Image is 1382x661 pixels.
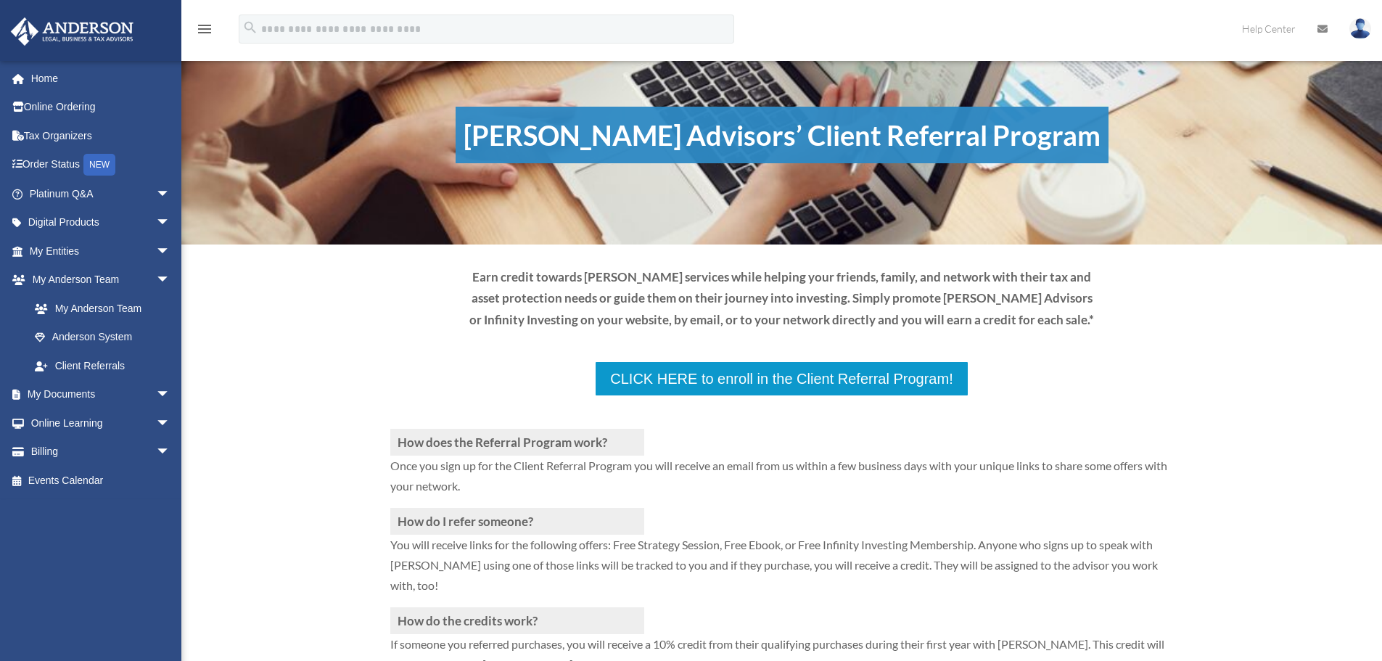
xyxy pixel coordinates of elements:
a: My Entitiesarrow_drop_down [10,237,192,266]
img: Anderson Advisors Platinum Portal [7,17,138,46]
img: User Pic [1349,18,1371,39]
p: Earn credit towards [PERSON_NAME] services while helping your friends, family, and network with t... [469,266,1095,331]
span: arrow_drop_down [156,237,185,266]
a: Home [10,64,192,93]
a: menu [196,25,213,38]
span: arrow_drop_down [156,438,185,467]
h3: How does the Referral Program work? [390,429,644,456]
a: Client Referrals [20,351,185,380]
a: Online Learningarrow_drop_down [10,408,192,438]
a: My Anderson Team [20,294,192,323]
a: Billingarrow_drop_down [10,438,192,467]
a: Digital Productsarrow_drop_down [10,208,192,237]
p: You will receive links for the following offers: Free Strategy Session, Free Ebook, or Free Infin... [390,535,1174,607]
a: Online Ordering [10,93,192,122]
p: Once you sign up for the Client Referral Program you will receive an email from us within a few b... [390,456,1174,508]
span: arrow_drop_down [156,408,185,438]
h1: [PERSON_NAME] Advisors’ Client Referral Program [456,107,1109,163]
span: arrow_drop_down [156,380,185,410]
span: arrow_drop_down [156,266,185,295]
h3: How do I refer someone? [390,508,644,535]
i: menu [196,20,213,38]
div: NEW [83,154,115,176]
span: arrow_drop_down [156,208,185,238]
h3: How do the credits work? [390,607,644,634]
a: My Anderson Teamarrow_drop_down [10,266,192,295]
a: Anderson System [20,323,192,352]
a: Events Calendar [10,466,192,495]
i: search [242,20,258,36]
span: arrow_drop_down [156,179,185,209]
a: My Documentsarrow_drop_down [10,380,192,409]
a: CLICK HERE to enroll in the Client Referral Program! [594,361,968,397]
a: Order StatusNEW [10,150,192,180]
a: Tax Organizers [10,121,192,150]
a: Platinum Q&Aarrow_drop_down [10,179,192,208]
